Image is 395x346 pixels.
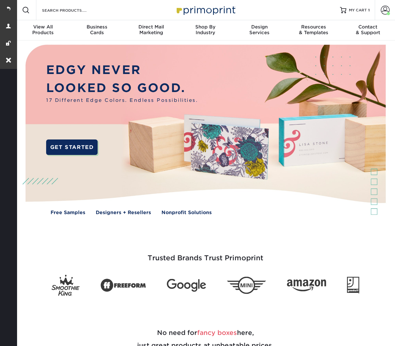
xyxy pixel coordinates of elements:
a: Resources& Templates [287,20,341,40]
span: Direct Mail [124,24,178,30]
span: 1 [368,8,370,12]
div: Services [233,24,287,35]
span: Design [233,24,287,30]
span: View All [16,24,70,30]
div: & Support [341,24,395,35]
a: Free Samples [51,209,85,216]
a: Designers + Resellers [96,209,151,216]
span: MY CART [349,8,367,13]
input: SEARCH PRODUCTS..... [41,6,103,14]
a: GET STARTED [46,139,98,155]
div: Products [16,24,70,35]
a: BusinessCards [70,20,124,40]
h3: Trusted Brands Trust Primoprint [21,239,390,270]
a: Shop ByIndustry [178,20,232,40]
a: Contact& Support [341,20,395,40]
a: DesignServices [233,20,287,40]
span: Contact [341,24,395,30]
img: Primoprint [174,3,237,17]
div: Marketing [124,24,178,35]
a: Nonprofit Solutions [161,209,212,216]
div: & Templates [287,24,341,35]
span: Business [70,24,124,30]
img: Mini [227,277,266,294]
a: View AllProducts [16,20,70,40]
p: EDGY NEVER [46,61,198,79]
span: fancy boxes [197,329,237,337]
img: Amazon [287,280,326,292]
img: Smoothie King [52,275,80,296]
div: Industry [178,24,232,35]
img: Freeform [100,275,146,296]
span: Shop By [178,24,232,30]
img: Goodwill [347,277,359,294]
p: LOOKED SO GOOD. [46,79,198,97]
div: Cards [70,24,124,35]
span: 17 Different Edge Colors. Endless Possibilities. [46,97,198,104]
a: Direct MailMarketing [124,20,178,40]
img: Google [167,279,206,292]
span: Resources [287,24,341,30]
